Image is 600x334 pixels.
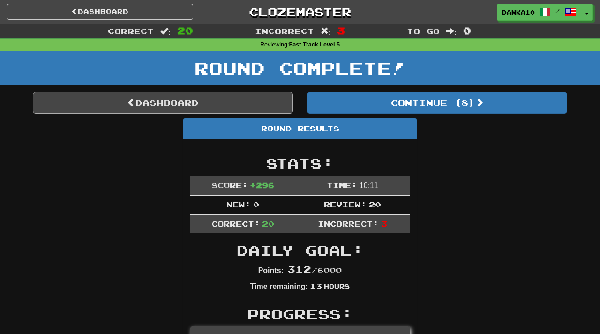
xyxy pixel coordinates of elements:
[360,182,378,190] span: 10 : 11
[7,4,193,20] a: Dashboard
[310,281,322,290] span: 13
[463,25,471,36] span: 0
[497,4,581,21] a: Danka10 /
[289,41,340,48] strong: Fast Track Level 5
[327,181,357,190] span: Time:
[287,266,342,274] span: / 6000
[258,266,284,274] strong: Points:
[33,92,293,114] a: Dashboard
[250,282,308,290] strong: Time remaining:
[337,25,345,36] span: 3
[262,219,274,228] span: 20
[177,25,193,36] span: 20
[324,200,367,209] span: Review:
[502,8,535,16] span: Danka10
[190,243,410,258] h2: Daily Goal:
[407,26,440,36] span: To go
[253,200,259,209] span: 0
[287,264,311,275] span: 312
[255,26,314,36] span: Incorrect
[250,181,274,190] span: + 296
[190,306,410,322] h2: Progress:
[324,282,350,290] small: Hours
[555,8,560,14] span: /
[226,200,251,209] span: New:
[207,4,393,20] a: Clozemaster
[369,200,381,209] span: 20
[183,119,417,139] div: Round Results
[307,92,567,114] button: Continue (8)
[321,27,331,35] span: :
[381,219,387,228] span: 3
[211,181,248,190] span: Score:
[190,156,410,171] h2: Stats:
[3,59,597,77] h1: Round Complete!
[446,27,457,35] span: :
[160,27,171,35] span: :
[318,219,379,228] span: Incorrect:
[211,219,260,228] span: Correct:
[108,26,154,36] span: Correct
